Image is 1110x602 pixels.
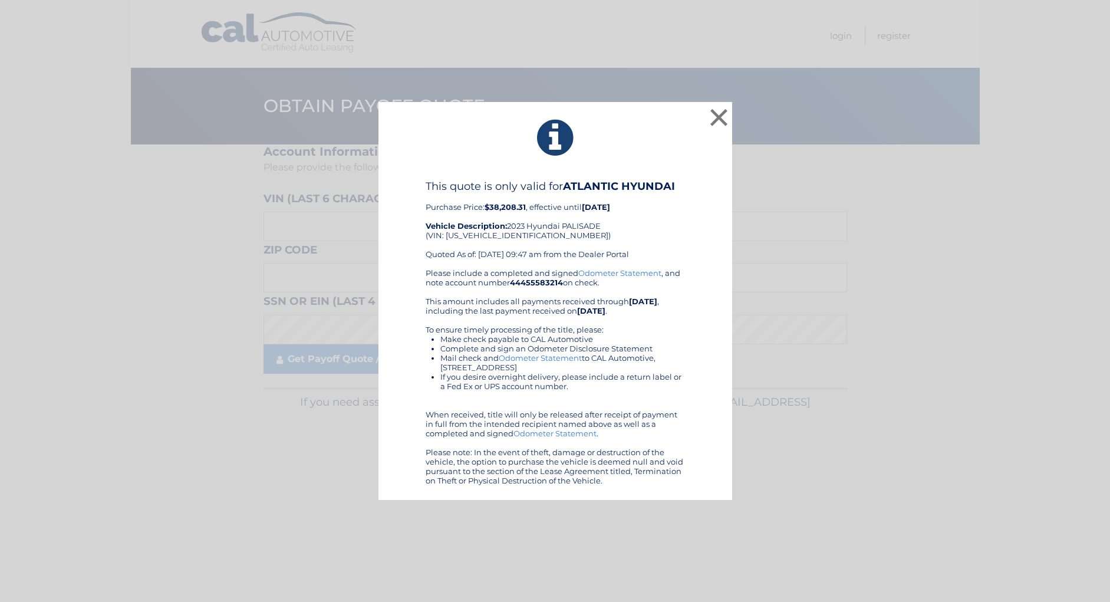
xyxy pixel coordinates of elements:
div: Purchase Price: , effective until 2023 Hyundai PALISADE (VIN: [US_VEHICLE_IDENTIFICATION_NUMBER])... [426,180,685,268]
li: If you desire overnight delivery, please include a return label or a Fed Ex or UPS account number. [440,372,685,391]
h4: This quote is only valid for [426,180,685,193]
b: [DATE] [577,306,605,315]
b: 44455583214 [510,278,563,287]
div: Please include a completed and signed , and note account number on check. This amount includes al... [426,268,685,485]
li: Mail check and to CAL Automotive, [STREET_ADDRESS] [440,353,685,372]
a: Odometer Statement [578,268,661,278]
a: Odometer Statement [513,429,597,438]
b: [DATE] [582,202,610,212]
li: Make check payable to CAL Automotive [440,334,685,344]
li: Complete and sign an Odometer Disclosure Statement [440,344,685,353]
a: Odometer Statement [499,353,582,363]
b: ATLANTIC HYUNDAI [563,180,675,193]
b: $38,208.31 [485,202,526,212]
b: [DATE] [629,297,657,306]
button: × [707,106,731,129]
strong: Vehicle Description: [426,221,507,231]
